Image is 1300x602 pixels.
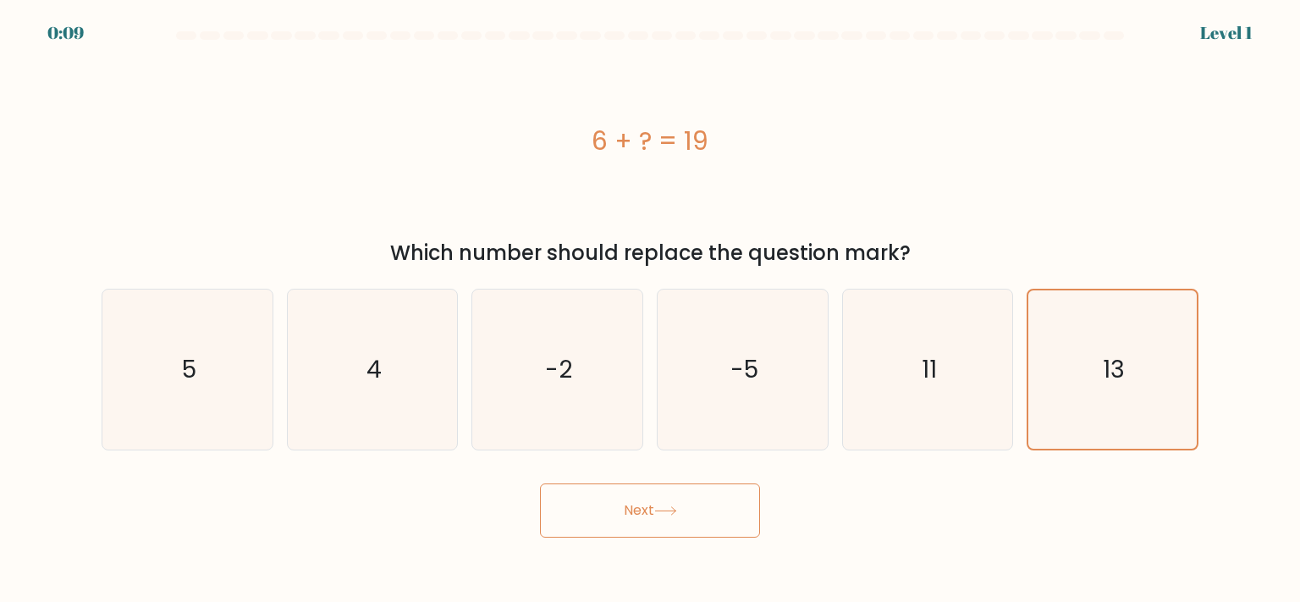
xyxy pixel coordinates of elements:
[102,122,1198,160] div: 6 + ? = 19
[540,483,760,538] button: Next
[730,352,758,386] text: -5
[546,352,573,386] text: -2
[182,352,196,386] text: 5
[112,238,1188,268] div: Which number should replace the question mark?
[47,20,84,46] div: 0:09
[1103,353,1125,386] text: 13
[366,352,382,386] text: 4
[1200,20,1253,46] div: Level 1
[922,352,937,386] text: 11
